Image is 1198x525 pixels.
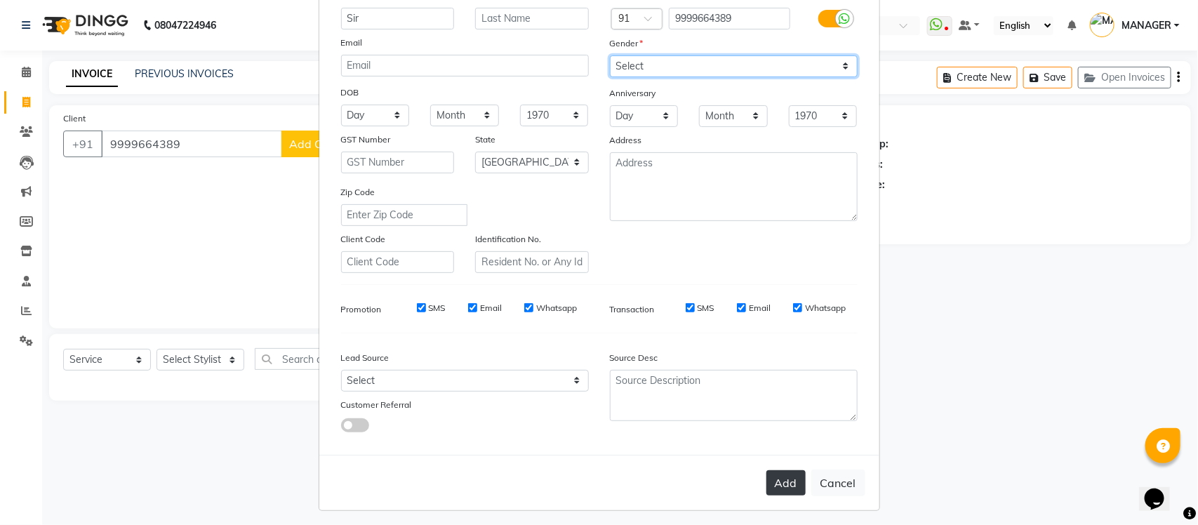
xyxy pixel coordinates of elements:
label: Identification No. [475,233,541,246]
label: Email [341,36,363,49]
label: DOB [341,86,359,99]
label: Email [749,302,771,314]
input: Client Code [341,251,455,273]
label: Address [610,134,642,147]
label: Lead Source [341,352,390,364]
label: Promotion [341,303,382,316]
label: GST Number [341,133,391,146]
input: Resident No. or Any Id [475,251,589,273]
label: Whatsapp [536,302,577,314]
iframe: chat widget [1139,469,1184,511]
button: Cancel [811,470,865,496]
label: State [475,133,495,146]
label: Zip Code [341,186,375,199]
input: Email [341,55,589,77]
label: Source Desc [610,352,658,364]
input: GST Number [341,152,455,173]
button: Add [766,470,806,496]
label: Transaction [610,303,655,316]
input: Mobile [669,8,790,29]
label: Anniversary [610,87,656,100]
label: Customer Referral [341,399,412,411]
input: Last Name [475,8,589,29]
label: Gender [610,37,644,50]
label: Whatsapp [805,302,846,314]
label: Email [480,302,502,314]
label: SMS [429,302,446,314]
label: SMS [698,302,714,314]
input: Enter Zip Code [341,204,467,226]
label: Client Code [341,233,386,246]
input: First Name [341,8,455,29]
